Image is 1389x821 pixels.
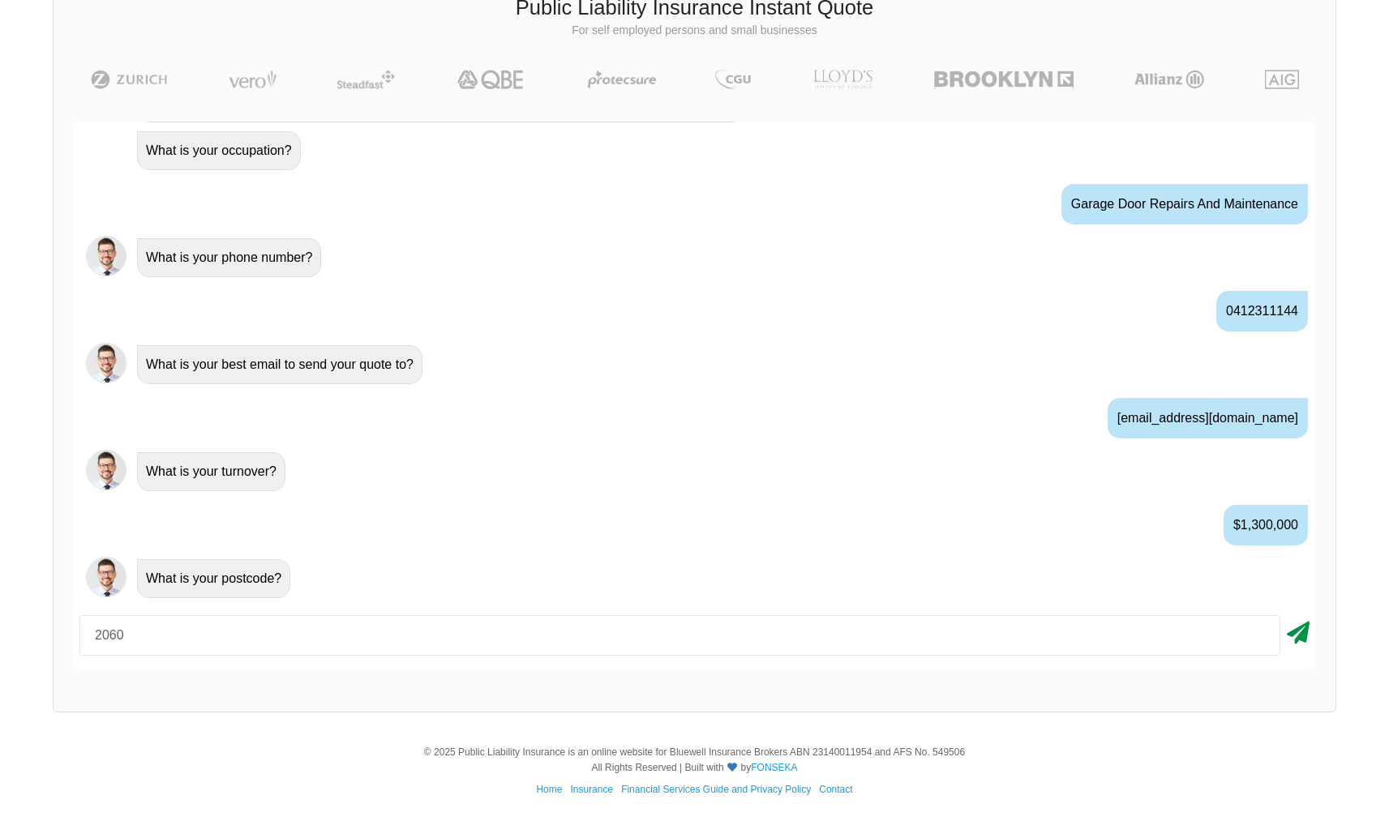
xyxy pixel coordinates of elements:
a: FONSEKA [751,762,797,773]
a: Insurance [570,784,613,795]
img: Vero | Public Liability Insurance [221,70,284,89]
div: What is your postcode? [137,559,290,598]
div: What is your turnover? [137,452,285,491]
img: AIG | Public Liability Insurance [1258,70,1306,89]
div: [EMAIL_ADDRESS][DOMAIN_NAME] [1108,398,1308,438]
div: garage door repairs and maintenance [1061,184,1308,224]
img: Zurich | Public Liability Insurance [84,70,175,89]
img: Chatbot | PLI [86,343,126,383]
img: Chatbot | PLI [86,557,126,597]
div: What is your best email to send your quote to? [137,345,422,384]
img: Steadfast | Public Liability Insurance [330,70,401,89]
div: What is your phone number? [137,238,321,277]
img: Allianz | Public Liability Insurance [1126,70,1212,89]
p: For self employed persons and small businesses [66,23,1323,39]
img: CGU | Public Liability Insurance [709,70,757,89]
img: QBE | Public Liability Insurance [448,70,535,89]
img: Chatbot | PLI [86,236,126,276]
input: Your postcode [79,615,1280,656]
div: What is your occupation? [137,131,301,170]
div: $1,300,000 [1224,505,1308,545]
img: Protecsure | Public Liability Insurance [581,70,663,89]
img: LLOYD's | Public Liability Insurance [804,70,882,89]
img: Brooklyn | Public Liability Insurance [928,70,1079,89]
a: Home [536,784,562,795]
a: Financial Services Guide and Privacy Policy [621,784,811,795]
img: Chatbot | PLI [86,450,126,490]
a: Contact [819,784,852,795]
div: 0412311144 [1216,291,1308,331]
